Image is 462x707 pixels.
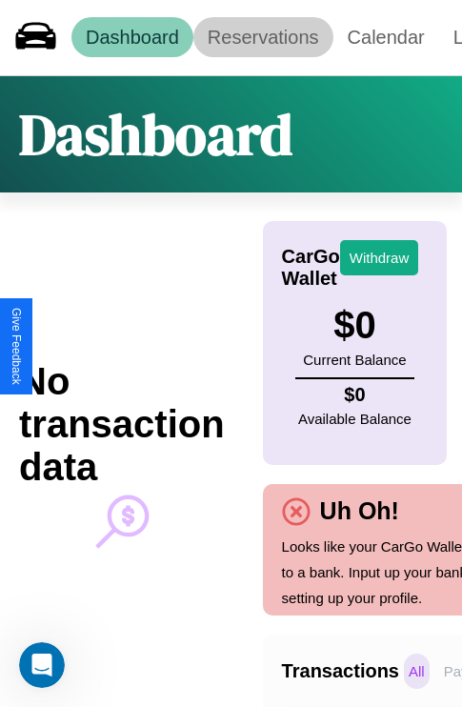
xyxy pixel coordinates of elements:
[311,497,409,525] h4: Uh Oh!
[303,304,406,347] h3: $ 0
[19,95,292,173] h1: Dashboard
[71,17,193,57] a: Dashboard
[19,360,225,489] h2: No transaction data
[10,308,23,385] div: Give Feedback
[282,246,340,290] h4: CarGo Wallet
[19,642,65,688] iframe: Intercom live chat
[298,384,412,406] h4: $ 0
[333,17,439,57] a: Calendar
[340,240,419,275] button: Withdraw
[193,17,333,57] a: Reservations
[282,660,399,682] h4: Transactions
[303,347,406,373] p: Current Balance
[404,654,430,689] p: All
[298,406,412,432] p: Available Balance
